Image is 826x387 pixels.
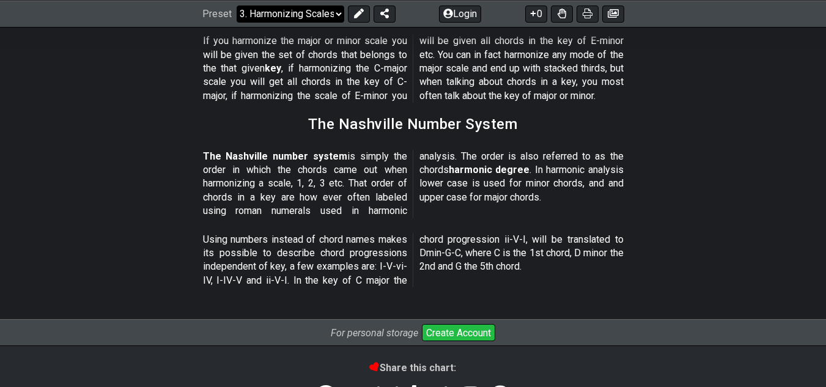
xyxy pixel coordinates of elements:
span: Preset [202,8,232,20]
p: Using numbers instead of chord names makes its possible to describe chord progressions independen... [203,233,624,288]
strong: The Nashville number system [203,150,347,162]
button: Edit Preset [348,5,370,22]
b: Share this chart: [370,362,456,374]
strong: key [265,62,281,74]
button: Create Account [422,324,495,341]
h2: The Nashville Number System [308,117,517,131]
p: is simply the order in which the chords came out when harmonizing a scale, 1, 2, 3 etc. That orde... [203,150,624,218]
i: For personal storage [331,327,418,339]
select: Preset [237,5,344,22]
button: 0 [525,5,547,22]
button: Share Preset [374,5,396,22]
strong: harmonic degree [449,164,530,175]
button: Print [577,5,599,22]
p: If you harmonize the major or minor scale you will be given the set of chords that belongs to the... [203,34,624,103]
button: Create image [602,5,624,22]
button: Toggle Dexterity for all fretkits [551,5,573,22]
button: Login [439,5,481,22]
